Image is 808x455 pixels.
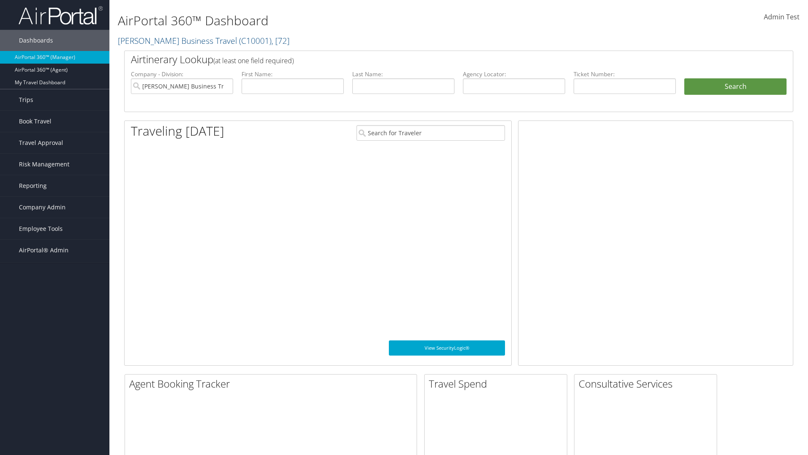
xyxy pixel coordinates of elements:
[579,377,717,391] h2: Consultative Services
[19,111,51,132] span: Book Travel
[684,78,787,95] button: Search
[764,4,800,30] a: Admin Test
[19,132,63,153] span: Travel Approval
[356,125,505,141] input: Search for Traveler
[242,70,344,78] label: First Name:
[463,70,565,78] label: Agency Locator:
[19,240,69,261] span: AirPortal® Admin
[239,35,271,46] span: ( C10001 )
[19,5,103,25] img: airportal-logo.png
[19,218,63,239] span: Employee Tools
[131,122,224,140] h1: Traveling [DATE]
[131,70,233,78] label: Company - Division:
[574,70,676,78] label: Ticket Number:
[271,35,290,46] span: , [ 72 ]
[19,89,33,110] span: Trips
[118,35,290,46] a: [PERSON_NAME] Business Travel
[389,340,505,356] a: View SecurityLogic®
[764,12,800,21] span: Admin Test
[131,52,731,67] h2: Airtinerary Lookup
[19,154,69,175] span: Risk Management
[19,175,47,196] span: Reporting
[118,12,572,29] h1: AirPortal 360™ Dashboard
[429,377,567,391] h2: Travel Spend
[19,30,53,51] span: Dashboards
[352,70,454,78] label: Last Name:
[129,377,417,391] h2: Agent Booking Tracker
[19,197,66,218] span: Company Admin
[213,56,294,65] span: (at least one field required)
